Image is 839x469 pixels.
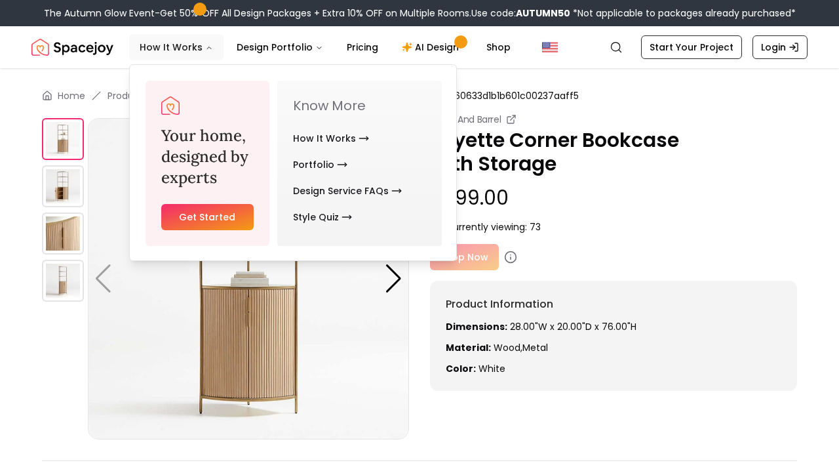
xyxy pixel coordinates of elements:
img: https://storage.googleapis.com/spacejoy-main/assets/60633d1b1b601c00237aaff5/product_0_icl5ehnn989 [88,118,409,439]
small: Crate And Barrel [430,113,501,126]
img: Spacejoy Logo [161,96,180,115]
img: https://storage.googleapis.com/spacejoy-main/assets/60633d1b1b601c00237aaff5/product_1_c8mhb3gjheg [42,165,84,207]
a: Spacejoy [161,96,180,115]
a: Portfolio [293,152,347,178]
h6: Product Information [446,296,781,312]
a: Login [752,35,808,59]
span: Currently viewing: [446,220,527,234]
a: Product-view [107,89,169,102]
p: 28.00"W x 20.00"D x 76.00"H [446,320,781,333]
b: AUTUMN50 [516,7,570,20]
div: The Autumn Glow Event-Get 50% OFF All Design Packages + Extra 10% OFF on Multiple Rooms. [44,7,796,20]
span: 73 [530,220,541,234]
img: United States [542,39,558,55]
button: How It Works [129,34,224,60]
a: How It Works [293,125,369,152]
a: Start Your Project [641,35,742,59]
img: https://storage.googleapis.com/spacejoy-main/assets/60633d1b1b601c00237aaff5/product_0_icl5ehnn989 [42,118,84,160]
a: AI Design [391,34,473,60]
strong: Dimensions: [446,320,507,333]
span: white [478,362,505,375]
button: Design Portfolio [226,34,334,60]
img: https://storage.googleapis.com/spacejoy-main/assets/60633d1b1b601c00237aaff5/product_2_m9lofk4ihefc [42,213,84,255]
p: $999.00 [430,186,797,210]
img: https://storage.googleapis.com/spacejoy-main/assets/60633d1b1b601c00237aaff5/product_3_6652f74m37kk [42,260,84,302]
nav: Main [129,34,521,60]
p: Fayette Corner Bookcase with Storage [430,129,797,176]
a: Spacejoy [31,34,113,60]
h3: Your home, designed by experts [161,125,254,188]
a: Shop [476,34,521,60]
strong: Color: [446,362,476,375]
a: Style Quiz [293,204,352,230]
a: Get Started [161,204,254,230]
nav: Global [31,26,808,68]
img: Spacejoy Logo [31,34,113,60]
p: Know More [293,96,426,115]
div: How It Works [130,65,458,262]
span: *Not applicable to packages already purchased* [570,7,796,20]
span: wood,metal [494,341,548,354]
a: Pricing [336,34,389,60]
a: Design Service FAQs [293,178,402,204]
nav: breadcrumb [42,89,797,102]
span: Use code: [471,7,570,20]
strong: Material: [446,341,491,354]
a: Home [58,89,85,102]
